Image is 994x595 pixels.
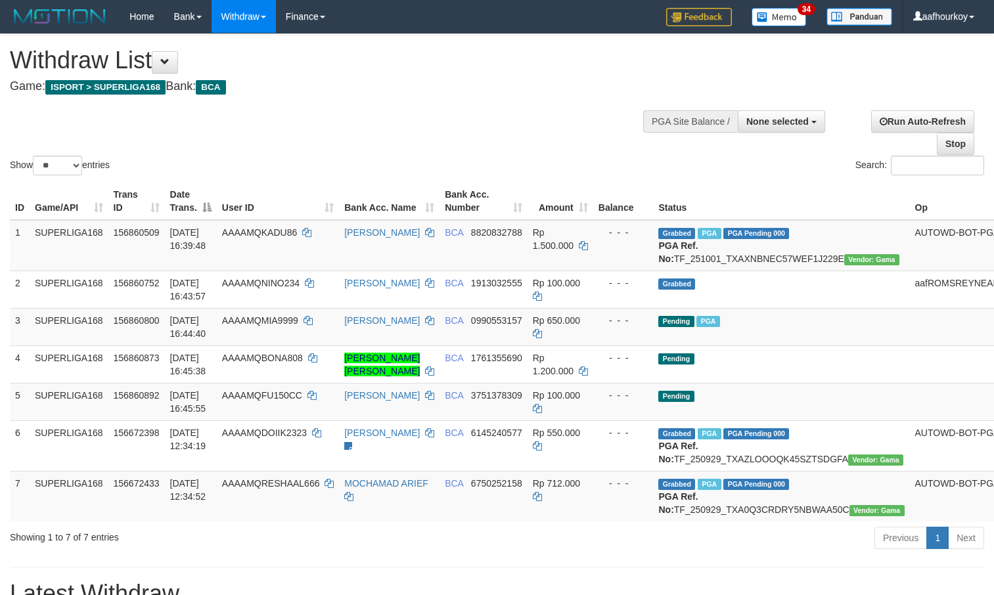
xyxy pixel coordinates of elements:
th: Status [653,183,909,220]
span: Rp 1.500.000 [533,227,574,251]
span: AAAAMQFU150CC [222,390,302,401]
span: [DATE] 16:43:57 [170,278,206,301]
span: ISPORT > SUPERLIGA168 [45,80,166,95]
span: Vendor URL: https://trx31.1velocity.biz [849,505,905,516]
a: Previous [874,527,927,549]
span: 156860873 [114,353,160,363]
td: SUPERLIGA168 [30,420,108,471]
span: Marked by aafsoycanthlai [698,479,721,490]
span: Copy 1913032555 to clipboard [471,278,522,288]
td: 7 [10,471,30,521]
a: [PERSON_NAME] [344,278,420,288]
span: Copy 3751378309 to clipboard [471,390,522,401]
span: BCA [445,278,463,288]
input: Search: [891,156,984,175]
span: Vendor URL: https://trx31.1velocity.biz [844,254,899,265]
th: User ID: activate to sort column ascending [217,183,339,220]
a: Run Auto-Refresh [871,110,974,133]
b: PGA Ref. No: [658,240,698,264]
th: Game/API: activate to sort column ascending [30,183,108,220]
span: None selected [746,116,809,127]
div: - - - [599,477,648,490]
a: [PERSON_NAME] [PERSON_NAME] [344,353,420,376]
span: PGA Pending [723,228,789,239]
span: BCA [445,428,463,438]
span: [DATE] 16:45:38 [170,353,206,376]
b: PGA Ref. No: [658,441,698,464]
span: 156860752 [114,278,160,288]
span: AAAAMQDOIIK2323 [222,428,307,438]
span: Marked by aafchhiseyha [696,316,719,327]
a: [PERSON_NAME] [344,315,420,326]
td: 3 [10,308,30,345]
span: BCA [445,478,463,489]
span: Rp 1.200.000 [533,353,574,376]
h4: Game: Bank: [10,80,650,93]
b: PGA Ref. No: [658,491,698,515]
td: 5 [10,383,30,420]
span: BCA [445,390,463,401]
td: SUPERLIGA168 [30,471,108,521]
img: panduan.png [826,8,892,26]
td: TF_250929_TXAZLOOOQK45SZTSDGFA [653,420,909,471]
span: 34 [798,3,815,15]
span: Grabbed [658,228,695,239]
td: 1 [10,220,30,271]
div: - - - [599,226,648,239]
a: Next [948,527,984,549]
th: Balance [593,183,654,220]
span: [DATE] 12:34:52 [170,478,206,502]
span: Rp 650.000 [533,315,580,326]
span: [DATE] 16:44:40 [170,315,206,339]
span: 156860892 [114,390,160,401]
label: Search: [855,156,984,175]
span: 156860800 [114,315,160,326]
img: Feedback.jpg [666,8,732,26]
span: [DATE] 16:39:48 [170,227,206,251]
th: Trans ID: activate to sort column ascending [108,183,165,220]
th: Date Trans.: activate to sort column descending [165,183,217,220]
div: - - - [599,314,648,327]
a: [PERSON_NAME] [344,390,420,401]
span: BCA [445,227,463,238]
span: Pending [658,353,694,364]
span: Copy 0990553157 to clipboard [471,315,522,326]
select: Showentries [33,156,82,175]
td: SUPERLIGA168 [30,220,108,271]
span: AAAAMQNINO234 [222,278,300,288]
span: AAAAMQRESHAAL666 [222,478,320,489]
td: SUPERLIGA168 [30,308,108,345]
a: [PERSON_NAME] [344,428,420,438]
td: SUPERLIGA168 [30,383,108,420]
td: 4 [10,345,30,383]
span: Copy 6145240577 to clipboard [471,428,522,438]
span: 156672433 [114,478,160,489]
span: PGA Pending [723,428,789,439]
span: AAAAMQBONA808 [222,353,303,363]
span: BCA [196,80,225,95]
span: Rp 100.000 [533,390,580,401]
span: BCA [445,315,463,326]
span: Marked by aafsoycanthlai [698,428,721,439]
span: Grabbed [658,278,695,290]
td: TF_251001_TXAXNBNEC57WEF1J229E [653,220,909,271]
a: 1 [926,527,949,549]
span: Vendor URL: https://trx31.1velocity.biz [848,454,903,466]
div: Showing 1 to 7 of 7 entries [10,525,404,544]
span: AAAAMQMIA9999 [222,315,298,326]
span: [DATE] 16:45:55 [170,390,206,414]
div: - - - [599,389,648,402]
span: BCA [445,353,463,363]
th: ID [10,183,30,220]
span: 156672398 [114,428,160,438]
div: - - - [599,276,648,290]
h1: Withdraw List [10,47,650,74]
td: TF_250929_TXA0Q3CRDRY5NBWAA50C [653,471,909,521]
div: - - - [599,351,648,364]
span: Rp 100.000 [533,278,580,288]
th: Amount: activate to sort column ascending [528,183,593,220]
th: Bank Acc. Name: activate to sort column ascending [339,183,440,220]
span: 156860509 [114,227,160,238]
span: Rp 550.000 [533,428,580,438]
span: Grabbed [658,479,695,490]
